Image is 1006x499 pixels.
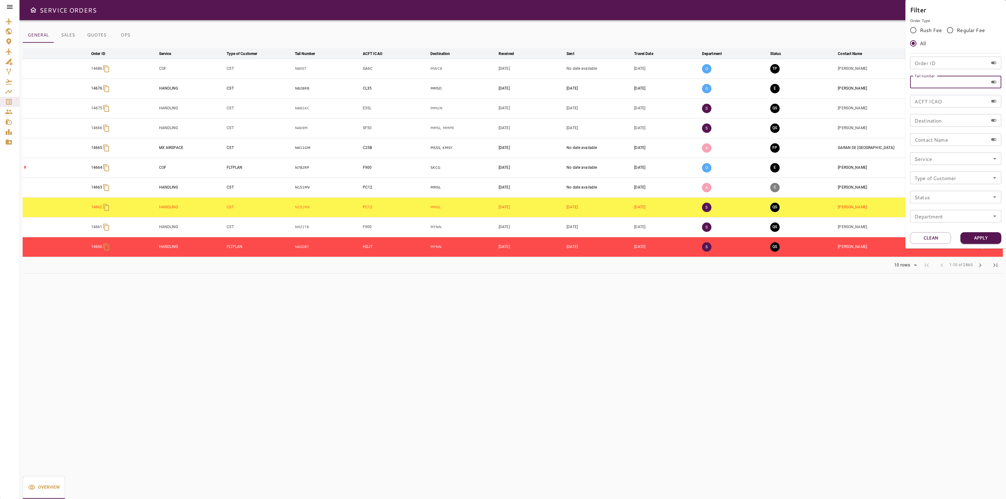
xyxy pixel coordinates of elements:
span: All [920,40,926,47]
button: Open [990,212,999,221]
button: Open [990,193,999,201]
button: Open [990,154,999,163]
span: Regular Fee [957,26,985,34]
button: Clean [910,232,951,244]
p: Order Type [910,18,1001,24]
div: rushFeeOrder [910,24,1001,50]
h6: Filter [910,5,1001,15]
button: Open [990,173,999,182]
span: Rush Fee [920,26,942,34]
button: Apply [960,232,1001,244]
label: Tail number [915,73,935,78]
